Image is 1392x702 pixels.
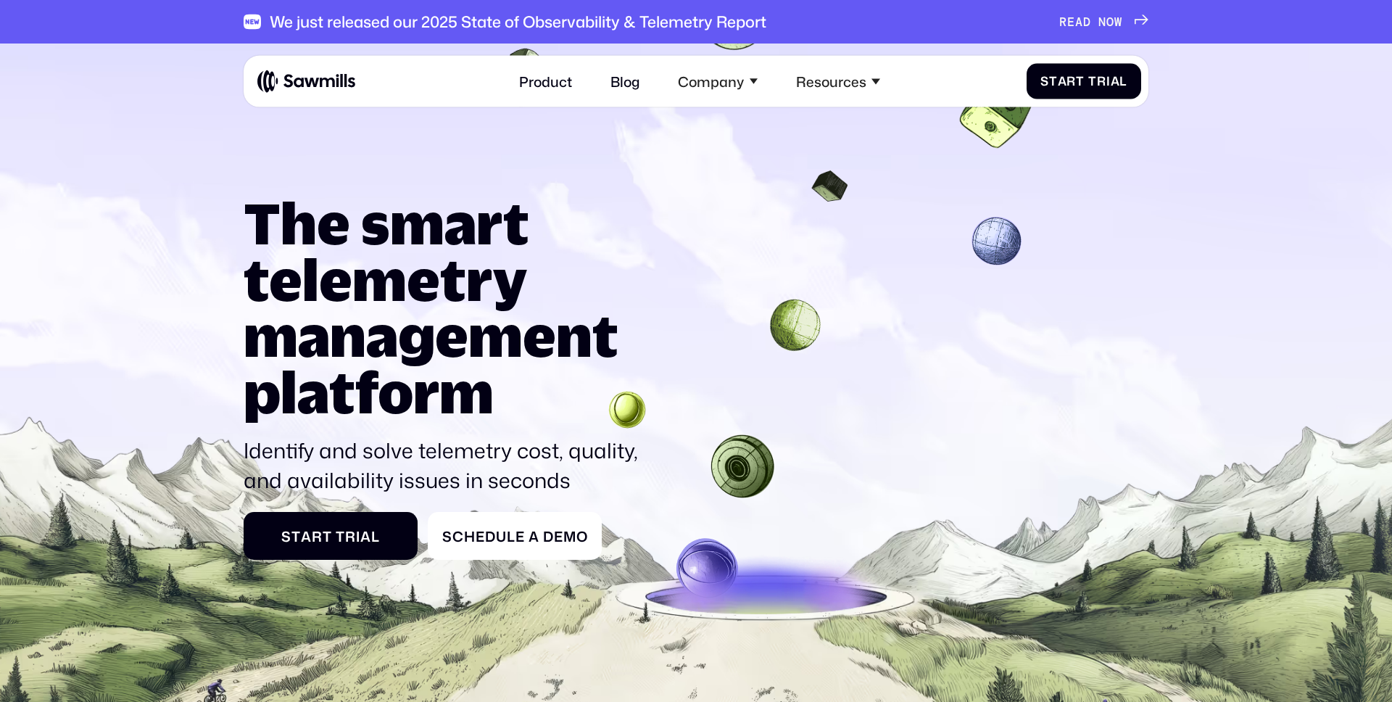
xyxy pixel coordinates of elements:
span: a [1058,74,1067,88]
div: Resources [786,62,890,100]
div: Company [678,73,744,89]
span: T [1088,74,1097,88]
span: i [1106,74,1111,88]
span: R [1059,15,1067,29]
span: e [476,528,485,545]
a: StartTrial [244,512,418,560]
span: i [356,528,360,545]
span: u [496,528,507,545]
span: m [563,528,576,545]
div: Company [668,62,768,100]
span: W [1114,15,1122,29]
span: a [360,528,371,545]
span: r [312,528,323,545]
span: O [1106,15,1114,29]
span: S [281,528,291,545]
span: l [507,528,515,545]
span: d [485,528,496,545]
span: a [529,528,539,545]
span: T [336,528,345,545]
span: e [554,528,563,545]
span: N [1098,15,1106,29]
span: E [1067,15,1075,29]
a: READNOW [1059,15,1148,29]
span: a [1111,74,1120,88]
span: t [323,528,332,545]
span: h [464,528,476,545]
span: e [515,528,525,545]
span: o [576,528,588,545]
span: D [1083,15,1091,29]
a: Blog [600,62,650,100]
a: Product [509,62,583,100]
span: t [291,528,301,545]
span: D [543,528,554,545]
span: c [452,528,464,545]
a: ScheduleaDemo [428,512,602,560]
span: r [345,528,356,545]
p: Identify and solve telemetry cost, quality, and availability issues in seconds [244,436,647,495]
h1: The smart telemetry management platform [244,195,647,421]
span: A [1075,15,1083,29]
div: We just released our 2025 State of Observability & Telemetry Report [270,12,766,31]
span: l [371,528,380,545]
span: S [1040,74,1049,88]
span: S [442,528,452,545]
span: r [1066,74,1076,88]
a: StartTrial [1027,63,1142,99]
span: a [301,528,312,545]
span: t [1049,74,1058,88]
div: Resources [796,73,866,89]
span: t [1076,74,1085,88]
span: r [1097,74,1106,88]
span: l [1119,74,1127,88]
